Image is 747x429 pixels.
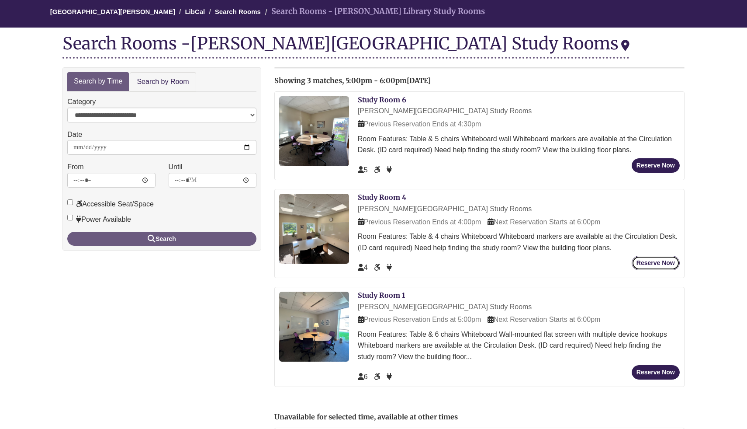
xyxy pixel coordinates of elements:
h2: Unavailable for selected time, available at other times [274,413,685,421]
div: Room Features: Table & 4 chairs Whiteboard Whiteboard markers are available at the Circulation De... [358,231,680,253]
span: Previous Reservation Ends at 4:00pm [358,218,481,226]
a: Study Room 1 [358,291,405,300]
h2: Showing 3 matches [274,77,685,85]
span: The capacity of this space [358,166,368,174]
span: Previous Reservation Ends at 4:30pm [358,120,481,128]
span: Accessible Seat/Space [374,166,382,174]
div: Room Features: Table & 6 chairs Whiteboard Wall-mounted flat screen with multiple device hookups ... [358,329,680,363]
span: Previous Reservation Ends at 5:00pm [358,316,481,323]
a: Search by Room [130,72,196,92]
a: Search Rooms [215,8,261,15]
input: Power Available [67,215,73,220]
a: [GEOGRAPHIC_DATA][PERSON_NAME] [50,8,175,15]
a: LibCal [185,8,205,15]
button: Reserve Now [632,365,680,380]
li: Search Rooms - [PERSON_NAME] Library Study Rooms [263,5,485,18]
label: Accessible Seat/Space [67,199,154,210]
a: Study Room 6 [358,95,406,104]
span: , 5:00pm - 6:00pm[DATE] [342,76,431,85]
span: Power Available [387,264,392,271]
span: The capacity of this space [358,264,368,271]
input: Accessible Seat/Space [67,199,73,205]
label: Category [67,96,96,108]
div: [PERSON_NAME][GEOGRAPHIC_DATA] Study Rooms [190,33,629,54]
div: Search Rooms - [62,34,629,59]
span: Power Available [387,166,392,174]
label: From [67,161,83,173]
div: [PERSON_NAME][GEOGRAPHIC_DATA] Study Rooms [358,301,680,313]
button: Reserve Now [632,158,680,173]
img: Study Room 4 [279,194,349,264]
a: Search by Time [67,72,129,91]
label: Date [67,129,82,140]
button: Reserve Now [632,256,680,270]
span: Next Reservation Starts at 6:00pm [488,218,601,226]
span: The capacity of this space [358,373,368,380]
label: Until [169,161,183,173]
span: Accessible Seat/Space [374,264,382,271]
div: [PERSON_NAME][GEOGRAPHIC_DATA] Study Rooms [358,203,680,215]
span: Accessible Seat/Space [374,373,382,380]
a: Study Room 4 [358,193,406,202]
img: Study Room 6 [279,96,349,166]
button: Search [67,232,256,246]
div: Room Features: Table & 5 chairs Whiteboard wall Whiteboard markers are available at the Circulati... [358,133,680,156]
div: [PERSON_NAME][GEOGRAPHIC_DATA] Study Rooms [358,105,680,117]
label: Power Available [67,214,131,225]
img: Study Room 1 [279,292,349,362]
span: Power Available [387,373,392,380]
span: Next Reservation Starts at 6:00pm [488,316,601,323]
